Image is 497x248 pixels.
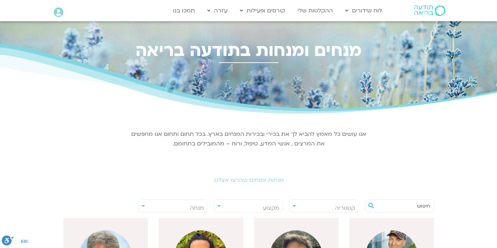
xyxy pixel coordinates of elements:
img: תודעה בריאה [414,5,445,16]
a: לוח שידורים [342,4,386,17]
a: עזרה [204,4,231,17]
a: ההקלטות שלי [294,4,336,17]
a: תמכו בנו [169,4,198,17]
span: מקצוע [263,204,279,212]
h2: מנחות ומנחים שהרצו אצלנו: [51,177,447,183]
input: חיפוש [376,200,430,212]
a: קורסים ופעילות [236,4,289,17]
h2: מנחים ומנחות בתודעה בריאה [51,41,447,60]
span: קטגוריה [335,204,355,212]
span: מנחה [190,204,204,212]
p: אנו עושים כל מאמץ להביא לך את בכירי ובכירות המנחים בארץ. בכל תחום ותחום אנו מחפשים את המרצים , אנ... [130,129,367,149]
